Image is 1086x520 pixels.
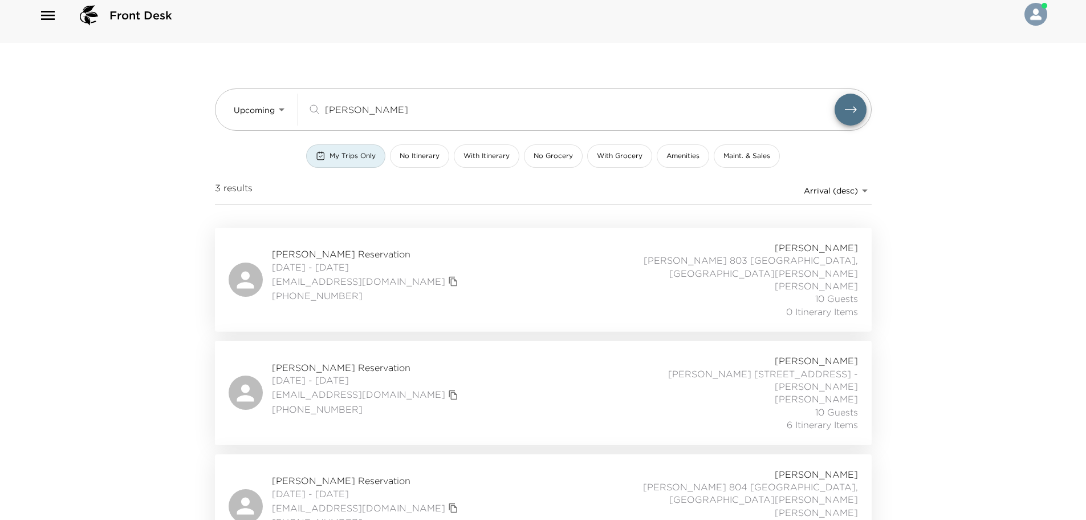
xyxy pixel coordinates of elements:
[666,151,699,161] span: Amenities
[215,228,872,332] a: [PERSON_NAME] Reservation[DATE] - [DATE][EMAIL_ADDRESS][DOMAIN_NAME]copy primary member email[PHO...
[815,292,858,305] span: 10 Guests
[534,151,573,161] span: No Grocery
[272,474,461,487] span: [PERSON_NAME] Reservation
[272,388,445,401] a: [EMAIL_ADDRESS][DOMAIN_NAME]
[445,500,461,516] button: copy primary member email
[272,487,461,500] span: [DATE] - [DATE]
[775,241,858,254] span: [PERSON_NAME]
[215,182,253,200] span: 3 results
[454,144,519,168] button: With Itinerary
[272,289,461,302] span: [PHONE_NUMBER]
[775,468,858,481] span: [PERSON_NAME]
[524,144,583,168] button: No Grocery
[606,254,858,280] span: [PERSON_NAME] 803 [GEOGRAPHIC_DATA], [GEOGRAPHIC_DATA][PERSON_NAME]
[400,151,440,161] span: No Itinerary
[445,273,461,289] button: copy primary member email
[390,144,449,168] button: No Itinerary
[330,151,376,161] span: My Trips Only
[815,406,858,418] span: 10 Guests
[109,7,172,23] span: Front Desk
[1024,3,1047,26] img: User
[272,248,461,260] span: [PERSON_NAME] Reservation
[445,387,461,403] button: copy primary member email
[606,481,858,506] span: [PERSON_NAME] 804 [GEOGRAPHIC_DATA], [GEOGRAPHIC_DATA][PERSON_NAME]
[657,144,709,168] button: Amenities
[775,506,858,519] span: [PERSON_NAME]
[775,354,858,367] span: [PERSON_NAME]
[325,103,835,116] input: Search by traveler, residence, or concierge
[463,151,510,161] span: With Itinerary
[75,2,103,29] img: logo
[234,105,275,115] span: Upcoming
[786,305,858,318] span: 0 Itinerary Items
[714,144,780,168] button: Maint. & Sales
[272,374,461,386] span: [DATE] - [DATE]
[272,261,461,273] span: [DATE] - [DATE]
[804,186,858,196] span: Arrival (desc)
[215,341,872,445] a: [PERSON_NAME] Reservation[DATE] - [DATE][EMAIL_ADDRESS][DOMAIN_NAME]copy primary member email[PHO...
[597,151,642,161] span: With Grocery
[272,275,445,288] a: [EMAIL_ADDRESS][DOMAIN_NAME]
[306,144,385,168] button: My Trips Only
[775,280,858,292] span: [PERSON_NAME]
[723,151,770,161] span: Maint. & Sales
[787,418,858,431] span: 6 Itinerary Items
[272,502,445,514] a: [EMAIL_ADDRESS][DOMAIN_NAME]
[272,403,461,416] span: [PHONE_NUMBER]
[606,368,858,393] span: [PERSON_NAME] [STREET_ADDRESS] - [PERSON_NAME]
[587,144,652,168] button: With Grocery
[775,393,858,405] span: [PERSON_NAME]
[272,361,461,374] span: [PERSON_NAME] Reservation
